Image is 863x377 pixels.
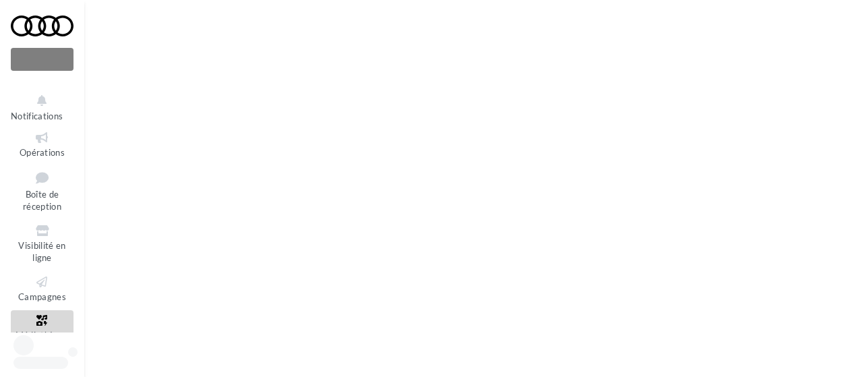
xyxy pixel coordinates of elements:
div: Nouvelle campagne [11,48,73,71]
a: Boîte de réception [11,166,73,215]
span: Boîte de réception [23,189,61,212]
a: Opérations [11,127,73,161]
span: Opérations [20,147,65,158]
span: Campagnes [18,291,66,302]
span: Visibilité en ligne [18,240,65,264]
a: Visibilité en ligne [11,221,73,266]
span: Médiathèque [16,330,69,341]
a: Campagnes [11,272,73,305]
span: Notifications [11,111,63,121]
a: Médiathèque [11,310,73,343]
